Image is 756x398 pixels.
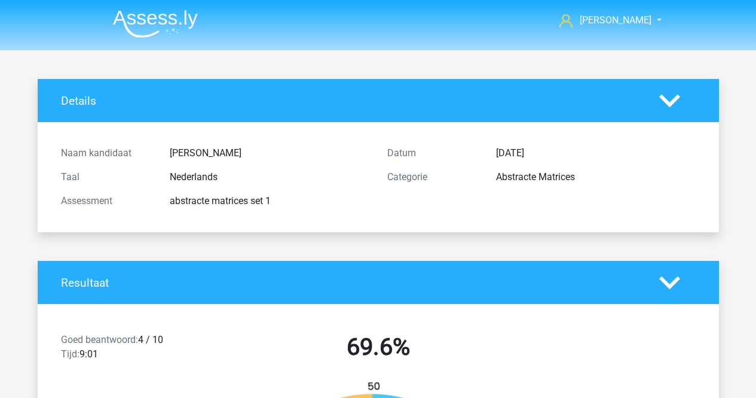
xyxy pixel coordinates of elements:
div: [PERSON_NAME] [161,146,378,160]
span: Goed beantwoord: [61,334,138,345]
span: Tijd: [61,348,79,360]
h4: Resultaat [61,276,641,290]
img: Assessly [113,10,198,38]
h2: 69.6% [224,333,532,361]
span: [PERSON_NAME] [580,14,651,26]
div: Categorie [378,170,487,184]
div: [DATE] [487,146,705,160]
a: [PERSON_NAME] [555,13,653,28]
div: abstracte matrices set 1 [161,194,378,208]
div: Nederlands [161,170,378,184]
div: Datum [378,146,487,160]
div: Taal [52,170,161,184]
div: Assessment [52,194,161,208]
div: Naam kandidaat [52,146,161,160]
h4: Details [61,94,641,108]
div: Abstracte Matrices [487,170,705,184]
div: 4 / 10 9:01 [52,333,215,366]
